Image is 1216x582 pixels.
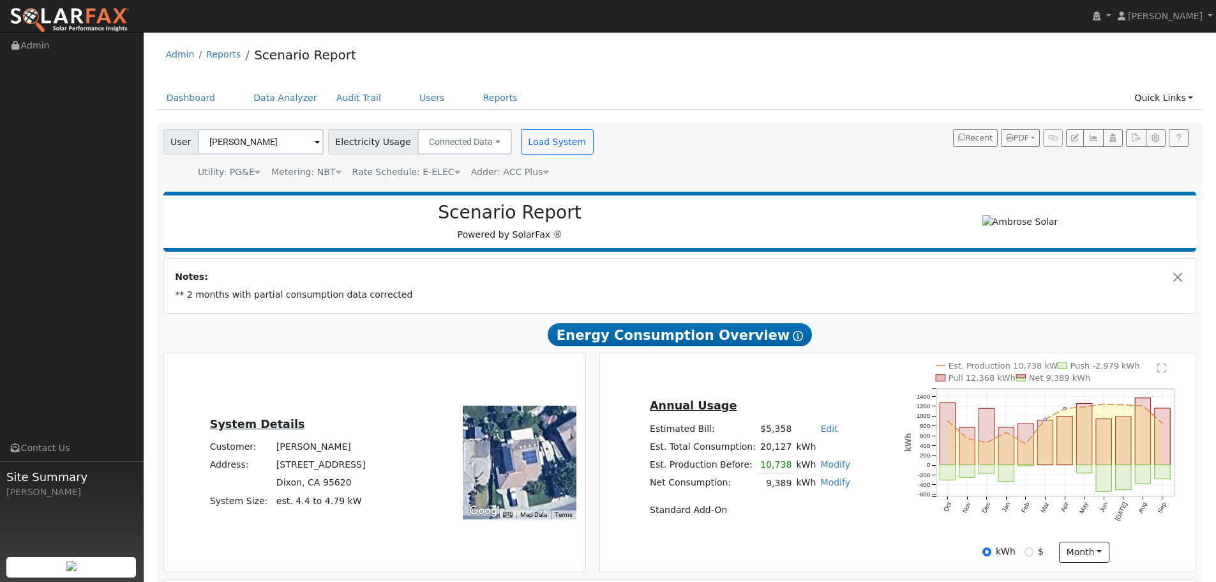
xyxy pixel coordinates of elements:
a: Reports [474,86,527,110]
rect: onclick="" [940,465,955,480]
button: Multi-Series Graph [1083,129,1103,147]
a: Quick Links [1125,86,1203,110]
text: Pull 12,368 kWh [949,374,1016,383]
rect: onclick="" [979,409,995,465]
text: Aug [1137,502,1148,514]
td: [STREET_ADDRESS] [274,456,368,474]
text: -600 [918,491,931,498]
button: PDF [1001,129,1040,147]
a: Modify [820,477,850,487]
text: kWh [904,433,913,452]
text: Sep [1157,501,1168,514]
rect: onclick="" [1155,465,1170,479]
text: Apr [1060,501,1070,513]
div: Adder: ACC Plus [471,165,549,179]
span: [PERSON_NAME] [1128,11,1203,21]
img: retrieve [66,561,77,571]
i: Show Help [793,331,803,341]
rect: onclick="" [979,465,995,473]
td: Est. Production Before: [647,456,758,474]
span: est. 4.4 to 4.79 kW [276,496,362,506]
h2: Scenario Report [176,202,843,224]
text: Feb [1020,501,1031,514]
img: SolarFax [10,7,130,34]
text:  [1157,363,1166,373]
text: Mar [1039,501,1050,514]
a: Open this area in Google Maps (opens a new window) [466,503,508,519]
td: Standard Add-On [647,502,852,519]
text: 600 [920,433,931,440]
span: PDF [1006,134,1029,142]
circle: onclick="" [1044,418,1047,421]
td: Customer: [207,438,274,456]
input: Select a User [198,129,324,155]
td: Net Consumption: [647,474,758,493]
a: Users [410,86,454,110]
circle: onclick="" [1122,404,1125,406]
td: kWh [794,474,818,493]
a: Help Link [1169,129,1189,147]
circle: onclick="" [1025,443,1027,446]
rect: onclick="" [1018,424,1033,465]
td: Address: [207,456,274,474]
a: Data Analyzer [244,86,327,110]
span: Site Summary [6,468,137,486]
circle: onclick="" [1142,405,1145,408]
strong: Notes: [175,272,208,282]
td: 20,127 [758,438,794,456]
span: User [163,129,199,155]
rect: onclick="" [1135,398,1150,465]
span: Electricity Usage [328,129,418,155]
text: Push -2,979 kWh [1070,361,1140,371]
text: Net 9,389 kWh [1029,374,1091,383]
circle: onclick="" [986,441,988,444]
a: Audit Trail [327,86,391,110]
text: Est. Production 10,738 kWh [949,361,1063,371]
td: 9,389 [758,474,794,493]
a: Terms (opens in new tab) [555,511,573,518]
text: -400 [918,482,931,489]
button: Login As [1103,129,1123,147]
label: $ [1038,545,1044,558]
td: kWh [794,438,853,456]
text: Oct [942,501,953,513]
rect: onclick="" [1018,465,1033,466]
text: -200 [918,471,931,479]
a: Edit [820,424,837,434]
a: Dashboard [157,86,225,110]
div: Utility: PG&E [198,165,260,179]
img: Google [466,503,508,519]
rect: onclick="" [1096,419,1111,465]
circle: onclick="" [1161,422,1164,425]
text: Jun [1099,502,1109,514]
img: Ambrose Solar [982,215,1058,229]
button: Settings [1146,129,1166,147]
button: Export Interval Data [1126,129,1146,147]
span: Alias: HE1N [352,167,460,177]
td: 10,738 [758,456,794,474]
text: 1000 [917,413,931,420]
circle: onclick="" [1103,403,1106,406]
rect: onclick="" [1037,420,1053,465]
rect: onclick="" [1116,465,1131,490]
td: $5,358 [758,420,794,438]
u: Annual Usage [650,399,737,412]
rect: onclick="" [998,427,1014,465]
td: ** 2 months with partial consumption data corrected [173,286,1187,304]
circle: onclick="" [1005,431,1008,434]
rect: onclick="" [1057,417,1072,465]
input: $ [1025,548,1033,556]
rect: onclick="" [998,465,1014,482]
input: kWh [982,548,991,556]
td: kWh [794,456,818,474]
td: System Size: [207,492,274,510]
td: System Size [274,492,368,510]
rect: onclick="" [1155,408,1170,465]
text: 800 [920,422,931,429]
text: 0 [927,462,931,469]
circle: onclick="" [1063,408,1066,410]
td: Estimated Bill: [647,420,758,438]
text: Dec [980,502,991,515]
td: Est. Total Consumption: [647,438,758,456]
div: Powered by SolarFax ® [170,202,850,241]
